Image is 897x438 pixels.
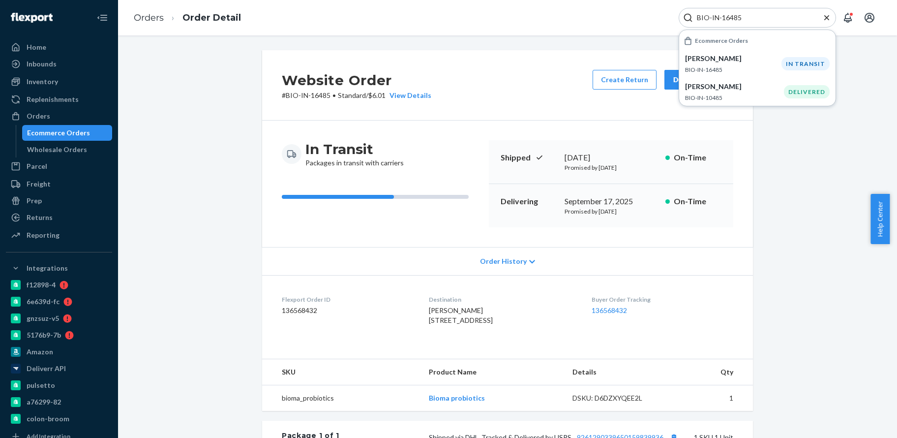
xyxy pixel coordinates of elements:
[593,70,657,90] button: Create Return
[870,194,890,244] button: Help Center
[27,230,60,240] div: Reporting
[860,8,879,28] button: Open account menu
[6,294,112,310] a: 6e639d-fc
[338,91,366,99] span: Standard
[592,306,627,314] a: 136568432
[182,12,241,23] a: Order Detail
[332,91,336,99] span: •
[6,277,112,293] a: f12898-4
[781,57,830,70] div: IN TRANSIT
[22,125,113,141] a: Ecommerce Orders
[27,77,58,87] div: Inventory
[27,145,87,155] div: Wholesale Orders
[673,75,725,85] div: Duplicate Order
[6,210,112,225] a: Returns
[27,364,66,374] div: Deliverr API
[6,377,112,393] a: pulsetto
[429,306,493,324] span: [PERSON_NAME] [STREET_ADDRESS]
[685,54,781,63] p: [PERSON_NAME]
[822,13,832,23] button: Close Search
[784,85,830,98] div: DELIVERED
[6,327,112,343] a: 5176b9-7b
[685,94,784,102] p: BIO-IN-10485
[6,411,112,427] a: colon-broom
[6,158,112,174] a: Parcel
[6,311,112,326] a: gnzsuz-v5
[27,94,79,104] div: Replenishments
[262,359,421,385] th: SKU
[6,74,112,90] a: Inventory
[672,385,753,411] td: 1
[6,39,112,55] a: Home
[282,70,431,91] h2: Website Order
[6,56,112,72] a: Inbounds
[838,8,858,28] button: Open notifications
[305,140,404,158] h3: In Transit
[685,82,784,92] p: [PERSON_NAME]
[27,42,46,52] div: Home
[6,193,112,209] a: Prep
[126,3,249,32] ol: breadcrumbs
[565,207,658,216] p: Promised by [DATE]
[695,37,748,44] h6: Ecommerce Orders
[27,179,51,189] div: Freight
[22,142,113,157] a: Wholesale Orders
[480,256,527,266] span: Order History
[27,414,69,424] div: colon-broom
[386,91,431,100] button: View Details
[421,359,564,385] th: Product Name
[27,313,59,323] div: gnzsuz-v5
[6,361,112,376] a: Deliverr API
[6,394,112,410] a: a76299-82
[27,347,53,357] div: Amazon
[11,13,53,23] img: Flexport logo
[282,306,413,315] dd: 136568432
[565,152,658,163] div: [DATE]
[674,196,721,207] p: On-Time
[134,12,164,23] a: Orders
[565,359,673,385] th: Details
[6,108,112,124] a: Orders
[27,128,90,138] div: Ecommerce Orders
[6,344,112,360] a: Amazon
[6,176,112,192] a: Freight
[429,295,575,304] dt: Destination
[282,295,413,304] dt: Flexport Order ID
[674,152,721,163] p: On-Time
[27,161,47,171] div: Parcel
[27,59,57,69] div: Inbounds
[262,385,421,411] td: bioma_probiotics
[27,330,61,340] div: 5176b9-7b
[27,263,68,273] div: Integrations
[565,163,658,172] p: Promised by [DATE]
[664,70,733,90] button: Duplicate Order
[501,196,557,207] p: Delivering
[693,13,814,23] input: Search Input
[305,140,404,168] div: Packages in transit with carriers
[565,196,658,207] div: September 17, 2025
[6,227,112,243] a: Reporting
[592,295,733,304] dt: Buyer Order Tracking
[27,213,53,222] div: Returns
[6,260,112,276] button: Integrations
[27,397,61,407] div: a76299-82
[282,91,431,100] p: # BIO-IN-16485 / $6.01
[572,393,665,403] div: DSKU: D6DZXYQEE2L
[501,152,557,163] p: Shipped
[27,280,56,290] div: f12898-4
[6,92,112,107] a: Replenishments
[27,111,50,121] div: Orders
[672,359,753,385] th: Qty
[429,394,485,402] a: Bioma probiotics
[92,8,112,28] button: Close Navigation
[27,297,60,307] div: 6e639d-fc
[683,13,693,23] svg: Search Icon
[27,196,42,206] div: Prep
[27,380,55,390] div: pulsetto
[685,65,781,74] p: BIO-IN-16485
